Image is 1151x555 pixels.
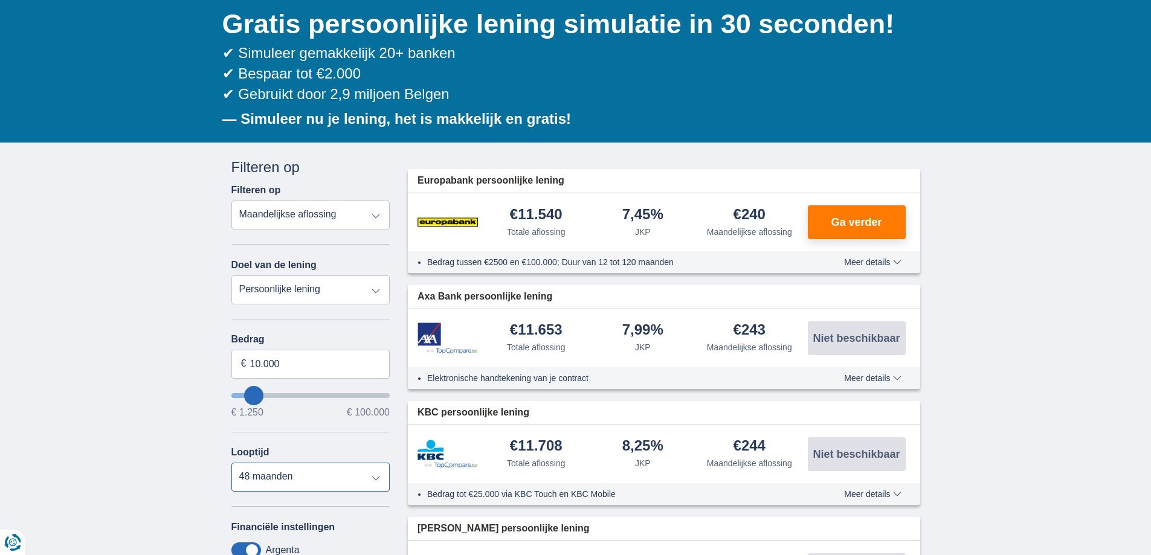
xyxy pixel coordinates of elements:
img: product.pl.alt KBC [418,440,478,469]
span: KBC persoonlijke lening [418,406,529,420]
div: Totale aflossing [507,457,566,469]
span: Niet beschikbaar [813,449,900,460]
div: Maandelijkse aflossing [707,226,792,238]
img: product.pl.alt Axa Bank [418,322,478,354]
span: Meer details [844,374,901,382]
div: JKP [635,226,651,238]
span: Ga verder [831,217,882,228]
div: €11.653 [510,322,563,339]
h1: Gratis persoonlijke lening simulatie in 30 seconden! [222,5,920,43]
div: Maandelijkse aflossing [707,341,792,353]
li: Elektronische handtekening van je contract [427,372,800,384]
label: Filteren op [231,185,281,196]
b: — Simuleer nu je lening, het is makkelijk en gratis! [222,111,572,127]
div: Filteren op [231,157,390,178]
label: Bedrag [231,334,390,345]
div: €11.540 [510,207,563,223]
div: €243 [733,322,766,339]
span: Meer details [844,258,901,266]
span: [PERSON_NAME] persoonlijke lening [418,522,589,536]
div: ✔ Simuleer gemakkelijk 20+ banken ✔ Bespaar tot €2.000 ✔ Gebruikt door 2,9 miljoen Belgen [222,43,920,105]
div: €11.708 [510,438,563,455]
button: Niet beschikbaar [808,437,906,471]
button: Meer details [835,257,910,267]
div: Maandelijkse aflossing [707,457,792,469]
span: € 1.250 [231,408,263,417]
div: JKP [635,341,651,353]
label: Doel van de lening [231,260,317,271]
div: JKP [635,457,651,469]
img: product.pl.alt Europabank [418,207,478,237]
button: Ga verder [808,205,906,239]
li: Bedrag tot €25.000 via KBC Touch en KBC Mobile [427,488,800,500]
span: € 100.000 [347,408,390,417]
span: Meer details [844,490,901,498]
button: Niet beschikbaar [808,321,906,355]
div: €244 [733,438,766,455]
input: wantToBorrow [231,393,390,398]
button: Meer details [835,489,910,499]
span: Axa Bank persoonlijke lening [418,290,552,304]
label: Financiële instellingen [231,522,335,533]
div: 7,45% [622,207,663,223]
label: Looptijd [231,447,269,458]
div: €240 [733,207,766,223]
div: Totale aflossing [507,341,566,353]
button: Meer details [835,373,910,383]
div: Totale aflossing [507,226,566,238]
li: Bedrag tussen €2500 en €100.000; Duur van 12 tot 120 maanden [427,256,800,268]
div: 8,25% [622,438,663,455]
span: € [241,357,247,371]
span: Europabank persoonlijke lening [418,174,564,188]
span: Niet beschikbaar [813,333,900,344]
div: 7,99% [622,322,663,339]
